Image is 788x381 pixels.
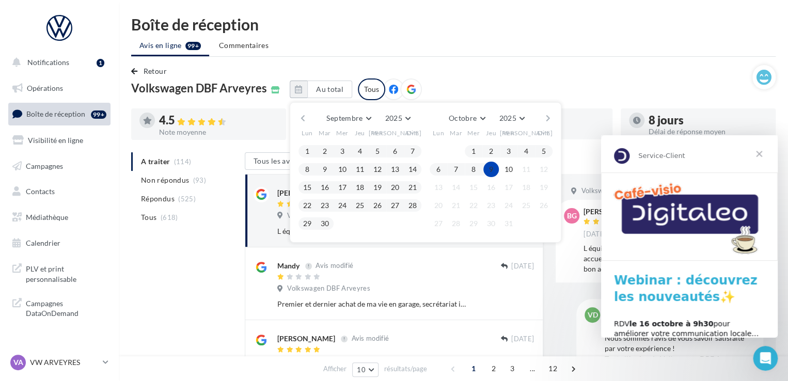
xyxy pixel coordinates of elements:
img: logo_orange.svg [17,17,25,25]
button: Au total [290,81,352,98]
div: 1 [97,59,104,67]
span: Mer [467,129,480,138]
span: Boîte de réception [26,109,85,118]
p: VW ARVEYRES [30,357,99,368]
span: Jeu [355,129,365,138]
span: Volkswagen DBF Arveyres [287,284,370,293]
span: Notifications [27,58,69,67]
div: Mots-clés [129,61,158,68]
span: [DATE] [511,262,534,271]
button: 14 [405,162,420,177]
button: 5 [370,144,385,159]
button: 7 [448,162,464,177]
span: Avis modifié [351,335,389,343]
span: Mar [450,129,462,138]
span: [DATE] [511,335,534,344]
span: [PERSON_NAME] [369,129,422,138]
span: Jeu [486,129,496,138]
span: Opérations [27,84,63,92]
button: Octobre [445,111,489,125]
div: L équipe est à l écoute et très prévenante, accueil chaleureux, tout est bien expliqué. Très bon ... [584,243,734,274]
span: Avis modifié [316,262,353,270]
button: 16 [483,180,499,195]
button: 21 [405,180,420,195]
span: Commentaires [219,40,269,51]
button: 2 [317,144,333,159]
button: 26 [370,198,385,213]
span: (525) [178,195,196,203]
div: v 4.0.25 [29,17,51,25]
div: [PERSON_NAME] [277,334,335,344]
button: 27 [431,216,446,231]
div: Note moyenne [159,129,278,136]
div: Tous [358,78,385,100]
a: Médiathèque [6,207,113,228]
button: 18 [352,180,368,195]
button: 4 [518,144,534,159]
button: 20 [431,198,446,213]
a: Contacts [6,181,113,202]
span: Dim [538,129,550,138]
span: Lun [302,129,313,138]
button: 8 [466,162,481,177]
button: 26 [536,198,551,213]
span: PLV et print personnalisable [26,262,106,284]
button: 25 [352,198,368,213]
span: Tous les avis [254,156,295,165]
span: Visibilité en ligne [28,136,83,145]
a: Campagnes DataOnDemand [6,292,113,323]
span: 3 [504,360,521,377]
button: 6 [387,144,403,159]
button: Septembre [322,111,375,125]
button: 20 [387,180,403,195]
div: RDV pour améliorer votre communication locale… et attirer plus de clients ! [13,184,164,214]
span: 2 [485,360,502,377]
span: Volkswagen DBF Arveyres [581,186,664,196]
div: L équipe est à l écoute et très prévenante, accueil chaleureux, tout est bien expliqué. Très bon ... [277,226,467,236]
iframe: Intercom live chat message [601,135,778,338]
button: 8 [300,162,315,177]
button: 30 [317,216,333,231]
span: Mer [336,129,349,138]
button: 17 [335,180,350,195]
button: 16 [317,180,333,195]
button: 28 [448,216,464,231]
button: 13 [387,162,403,177]
button: 2025 [495,111,528,125]
button: 10 [352,362,379,377]
button: 24 [501,198,516,213]
button: 25 [518,198,534,213]
span: VA [13,357,23,368]
span: ... [524,360,541,377]
span: Contacts [26,187,55,196]
button: 6 [431,162,446,177]
span: Septembre [326,114,363,122]
img: website_grey.svg [17,27,25,35]
span: Campagnes DataOnDemand [26,296,106,319]
span: [PERSON_NAME] [500,129,553,138]
a: Calendrier [6,232,113,254]
button: Retour [131,65,171,77]
button: 19 [370,180,385,195]
button: 17 [501,180,516,195]
button: 1 [300,144,315,159]
span: Lun [433,129,444,138]
span: (93) [193,176,206,184]
button: 11 [352,162,368,177]
span: 10 [357,366,366,374]
button: 3 [501,144,516,159]
button: 22 [466,198,481,213]
button: 3 [335,144,350,159]
span: Calendrier [26,239,60,247]
button: 15 [300,180,315,195]
button: 30 [483,216,499,231]
span: 2025 [385,114,402,122]
button: 9 [317,162,333,177]
span: Répondus [141,194,175,204]
button: 28 [405,198,420,213]
button: 15 [466,180,481,195]
div: 4.5 [159,115,278,126]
